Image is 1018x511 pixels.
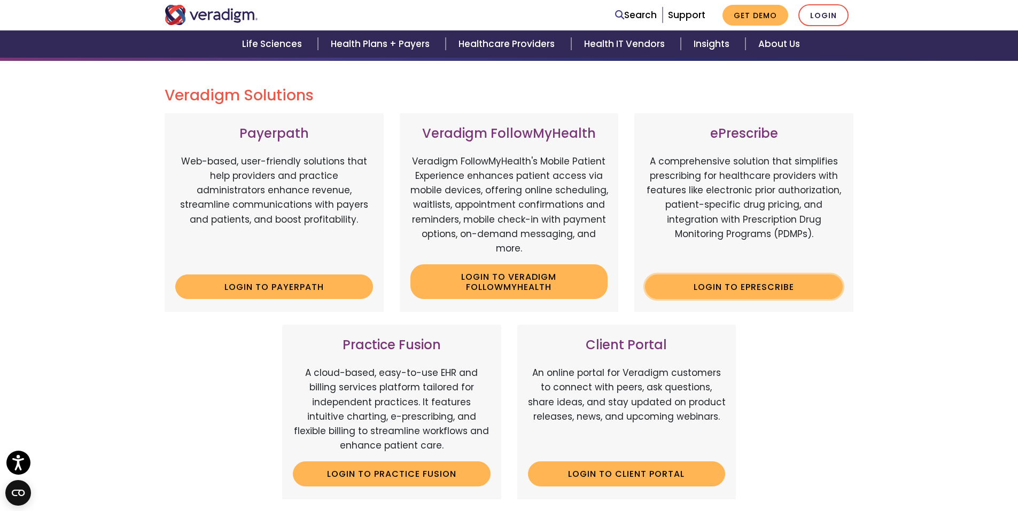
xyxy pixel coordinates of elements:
h2: Veradigm Solutions [165,87,854,105]
p: A cloud-based, easy-to-use EHR and billing services platform tailored for independent practices. ... [293,366,491,453]
h3: ePrescribe [645,126,843,141]
iframe: Drift Chat Widget [813,434,1005,498]
a: Health IT Vendors [571,30,681,58]
a: Search [615,8,657,22]
p: Web-based, user-friendly solutions that help providers and practice administrators enhance revenu... [175,154,373,266]
p: A comprehensive solution that simplifies prescribing for healthcare providers with features like ... [645,154,843,266]
a: Health Plans + Payers [318,30,446,58]
a: Login to ePrescribe [645,274,843,299]
a: Get Demo [722,5,788,26]
a: Login to Client Portal [528,461,726,486]
button: Open CMP widget [5,480,31,506]
a: Insights [681,30,745,58]
p: Veradigm FollowMyHealth's Mobile Patient Experience enhances patient access via mobile devices, o... [410,154,608,256]
h3: Client Portal [528,337,726,353]
h3: Practice Fusion [293,337,491,353]
a: About Us [745,30,813,58]
img: Veradigm logo [165,5,258,25]
a: Login to Practice Fusion [293,461,491,486]
a: Healthcare Providers [446,30,571,58]
a: Life Sciences [229,30,318,58]
h3: Payerpath [175,126,373,141]
a: Login to Payerpath [175,274,373,299]
a: Support [668,9,705,21]
a: Login [798,4,849,26]
p: An online portal for Veradigm customers to connect with peers, ask questions, share ideas, and st... [528,366,726,453]
a: Login to Veradigm FollowMyHealth [410,264,608,299]
h3: Veradigm FollowMyHealth [410,126,608,141]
